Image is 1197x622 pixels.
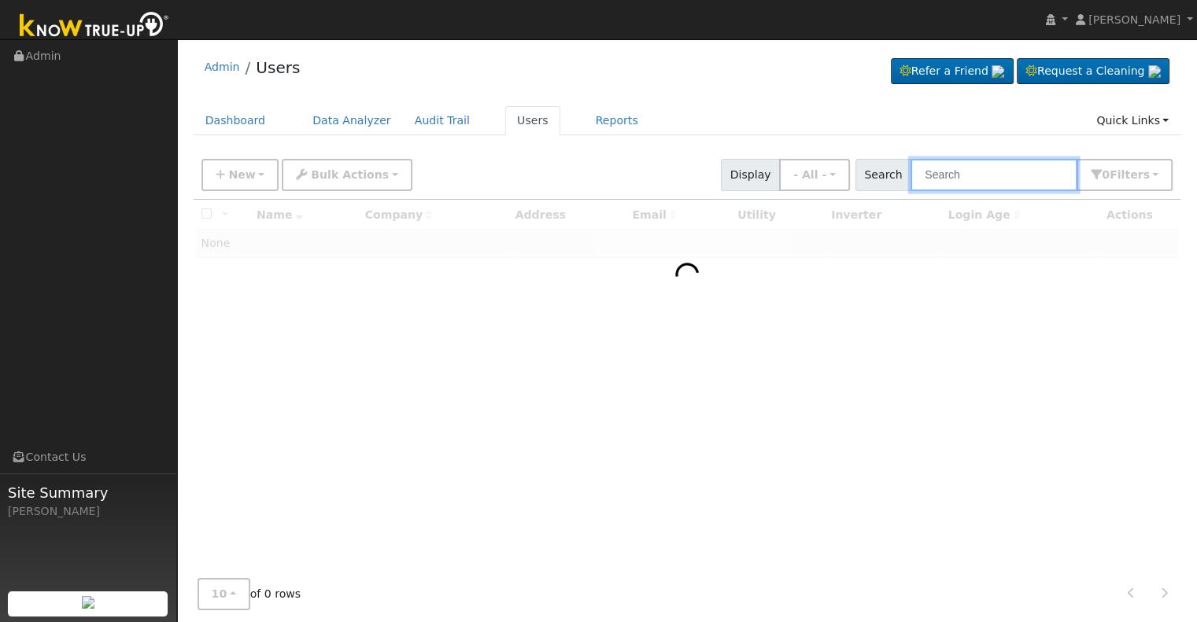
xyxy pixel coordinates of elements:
a: Users [256,58,300,77]
span: 10 [212,587,227,600]
img: retrieve [992,65,1004,78]
button: - All - [779,159,850,191]
a: Audit Trail [403,106,482,135]
a: Quick Links [1084,106,1180,135]
a: Admin [205,61,240,73]
span: New [228,168,255,181]
span: Filter [1110,168,1150,181]
span: Display [721,159,780,191]
span: [PERSON_NAME] [1088,13,1180,26]
a: Reports [584,106,650,135]
a: Refer a Friend [891,58,1014,85]
span: Site Summary [8,482,168,503]
span: s [1143,168,1149,181]
div: [PERSON_NAME] [8,503,168,520]
input: Search [911,159,1077,191]
img: Know True-Up [12,9,177,44]
button: 0Filters [1077,159,1173,191]
img: retrieve [1148,65,1161,78]
button: Bulk Actions [282,159,412,191]
span: Search [855,159,911,191]
button: 10 [198,578,250,610]
span: of 0 rows [198,578,301,610]
span: Bulk Actions [311,168,389,181]
img: retrieve [82,596,94,609]
a: Data Analyzer [301,106,403,135]
a: Users [505,106,560,135]
button: New [201,159,279,191]
a: Request a Cleaning [1017,58,1169,85]
a: Dashboard [194,106,278,135]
